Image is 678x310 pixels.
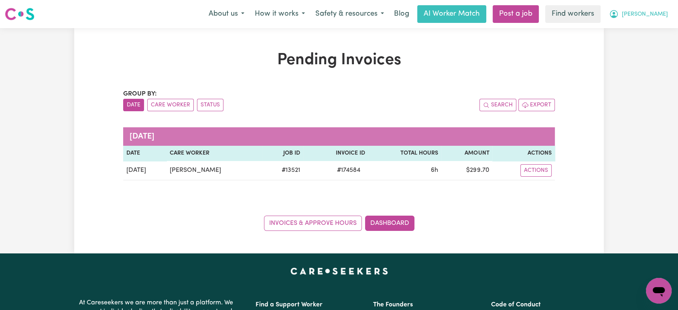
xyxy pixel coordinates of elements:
[256,302,323,308] a: Find a Support Worker
[365,216,414,231] a: Dashboard
[264,216,362,231] a: Invoices & Approve Hours
[646,278,672,304] iframe: Button to launch messaging window
[441,161,492,180] td: $ 299.70
[5,7,35,21] img: Careseekers logo
[520,164,552,177] button: Actions
[166,146,262,161] th: Care Worker
[290,268,388,274] a: Careseekers home page
[203,6,250,22] button: About us
[479,99,516,111] button: Search
[5,5,35,23] a: Careseekers logo
[492,146,555,161] th: Actions
[493,5,539,23] a: Post a job
[166,161,262,180] td: [PERSON_NAME]
[123,161,166,180] td: [DATE]
[123,127,555,146] caption: [DATE]
[389,5,414,23] a: Blog
[545,5,601,23] a: Find workers
[262,146,303,161] th: Job ID
[431,167,438,173] span: 6 hours
[303,146,368,161] th: Invoice ID
[373,302,413,308] a: The Founders
[368,146,441,161] th: Total Hours
[491,302,541,308] a: Code of Conduct
[123,51,555,70] h1: Pending Invoices
[250,6,310,22] button: How it works
[197,99,223,111] button: sort invoices by paid status
[123,146,166,161] th: Date
[147,99,194,111] button: sort invoices by care worker
[441,146,492,161] th: Amount
[518,99,555,111] button: Export
[332,165,365,175] span: # 174584
[262,161,303,180] td: # 13521
[123,99,144,111] button: sort invoices by date
[123,91,157,97] span: Group by:
[604,6,673,22] button: My Account
[310,6,389,22] button: Safety & resources
[417,5,486,23] a: AI Worker Match
[622,10,668,19] span: [PERSON_NAME]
